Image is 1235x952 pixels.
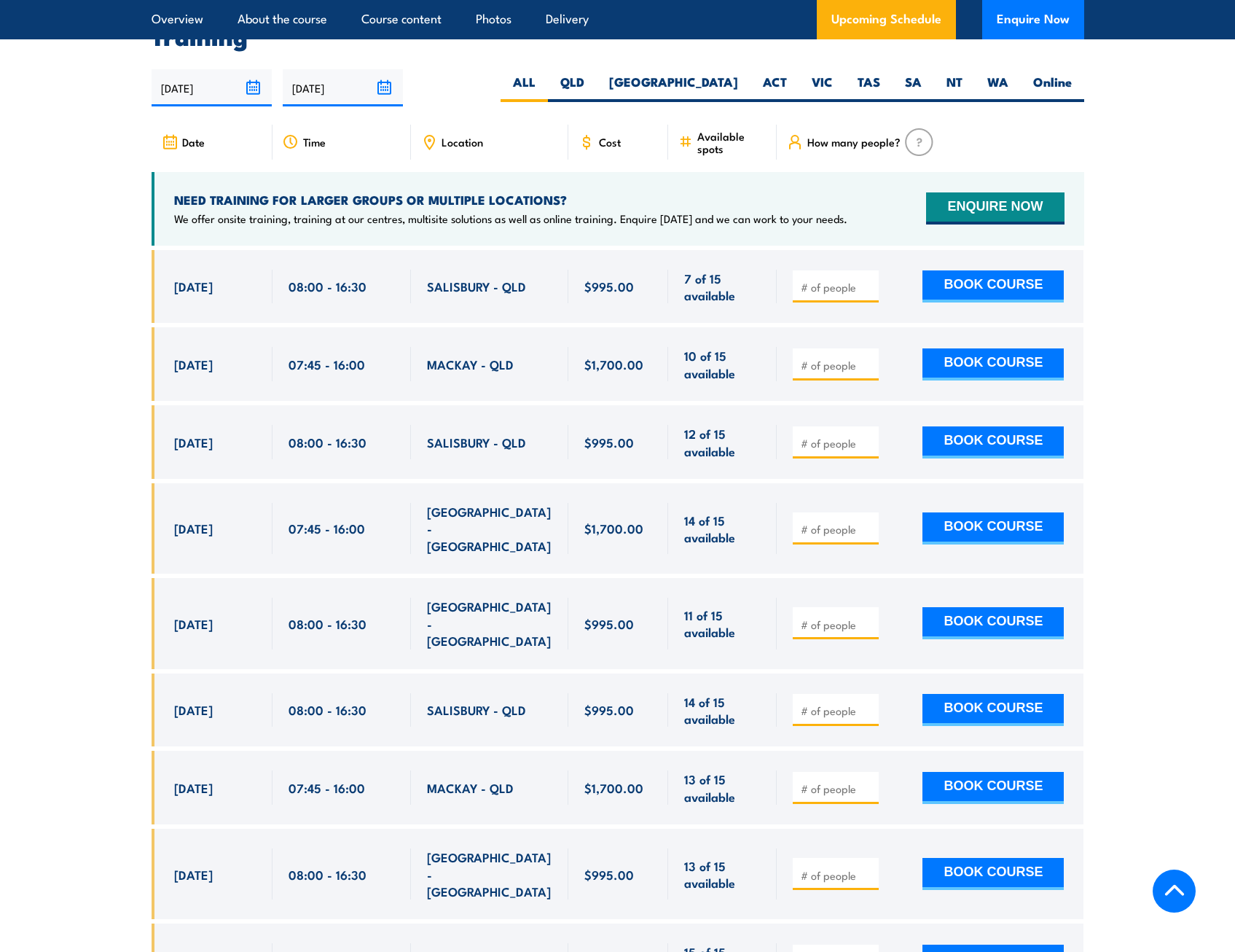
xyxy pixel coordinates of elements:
[922,694,1064,726] button: BOOK COURSE
[174,192,847,208] h4: NEED TRAINING FOR LARGER GROUPS OR MULTIPLE LOCATIONS?
[597,74,750,102] label: [GEOGRAPHIC_DATA]
[922,512,1064,545] button: BOOK COURSE
[807,136,901,148] span: How many people?
[303,136,326,148] span: Time
[584,701,634,718] span: $995.00
[174,278,213,294] span: [DATE]
[801,617,874,632] input: # of people
[801,703,874,718] input: # of people
[427,779,514,796] span: MACKAY - QLD
[684,857,761,891] span: 13 of 15 available
[801,436,874,450] input: # of people
[926,192,1064,225] button: ENQUIRE NOW
[975,74,1021,102] label: WA
[584,356,643,372] span: $1,700.00
[548,74,597,102] label: QLD
[684,606,761,641] span: 11 of 15 available
[584,866,634,883] span: $995.00
[289,701,366,718] span: 08:00 - 16:30
[289,356,365,372] span: 07:45 - 16:00
[922,426,1064,459] button: BOOK COURSE
[801,358,874,372] input: # of people
[893,74,934,102] label: SA
[174,701,213,718] span: [DATE]
[182,136,205,148] span: Date
[801,280,874,294] input: # of people
[289,434,366,450] span: 08:00 - 16:30
[697,130,767,155] span: Available spots
[584,615,634,632] span: $995.00
[845,74,893,102] label: TAS
[684,693,761,727] span: 14 of 15 available
[501,74,548,102] label: ALL
[289,615,366,632] span: 08:00 - 16:30
[427,701,526,718] span: SALISBURY - QLD
[283,69,403,106] input: To date
[799,74,845,102] label: VIC
[289,866,366,883] span: 08:00 - 16:30
[922,772,1064,804] button: BOOK COURSE
[922,858,1064,890] button: BOOK COURSE
[922,607,1064,639] button: BOOK COURSE
[427,278,526,294] span: SALISBURY - QLD
[174,779,213,796] span: [DATE]
[801,781,874,796] input: # of people
[174,615,213,632] span: [DATE]
[922,348,1064,381] button: BOOK COURSE
[289,520,365,537] span: 07:45 - 16:00
[427,848,552,900] span: [GEOGRAPHIC_DATA] - [GEOGRAPHIC_DATA]
[584,520,643,537] span: $1,700.00
[1021,74,1084,102] label: Online
[684,512,761,546] span: 14 of 15 available
[174,866,213,883] span: [DATE]
[289,779,365,796] span: 07:45 - 16:00
[427,598,552,649] span: [GEOGRAPHIC_DATA] - [GEOGRAPHIC_DATA]
[684,270,761,304] span: 7 of 15 available
[684,770,761,805] span: 13 of 15 available
[427,356,514,372] span: MACKAY - QLD
[584,779,643,796] span: $1,700.00
[922,270,1064,303] button: BOOK COURSE
[427,503,552,554] span: [GEOGRAPHIC_DATA] - [GEOGRAPHIC_DATA]
[599,136,621,148] span: Cost
[174,356,213,372] span: [DATE]
[289,278,366,294] span: 08:00 - 16:30
[174,520,213,537] span: [DATE]
[152,5,1084,46] h2: UPCOMING SCHEDULE FOR - "QLD Health & Safety Representative Initial 5 Day Training"
[750,74,799,102] label: ACT
[801,522,874,537] input: # of people
[174,434,213,450] span: [DATE]
[174,211,847,226] p: We offer onsite training, training at our centres, multisite solutions as well as online training...
[442,136,483,148] span: Location
[801,868,874,883] input: # of people
[584,434,634,450] span: $995.00
[427,434,526,450] span: SALISBURY - QLD
[584,278,634,294] span: $995.00
[684,425,761,459] span: 12 of 15 available
[934,74,975,102] label: NT
[684,347,761,381] span: 10 of 15 available
[152,69,272,106] input: From date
